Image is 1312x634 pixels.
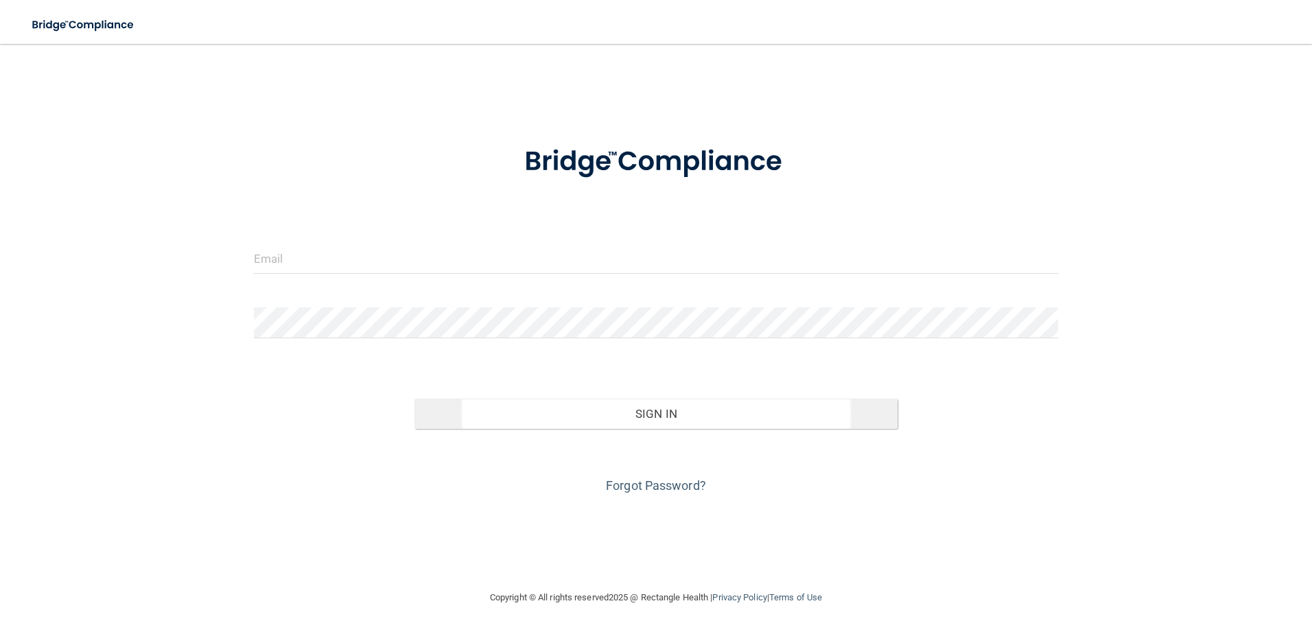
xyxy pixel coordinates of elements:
[712,592,766,602] a: Privacy Policy
[769,592,822,602] a: Terms of Use
[414,399,898,429] button: Sign In
[21,11,147,39] img: bridge_compliance_login_screen.278c3ca4.svg
[496,126,816,198] img: bridge_compliance_login_screen.278c3ca4.svg
[406,576,906,620] div: Copyright © All rights reserved 2025 @ Rectangle Health | |
[254,243,1059,274] input: Email
[606,478,706,493] a: Forgot Password?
